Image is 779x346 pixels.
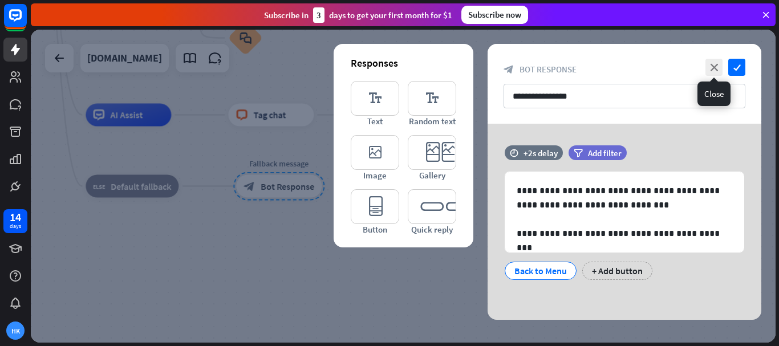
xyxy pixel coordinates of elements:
i: block_bot_response [504,64,514,75]
div: +2s delay [524,148,558,158]
button: Open LiveChat chat widget [9,5,43,39]
div: Back to Menu [514,262,567,279]
div: 14 [10,212,21,222]
i: check [728,59,745,76]
span: Add filter [588,148,622,158]
i: close [705,59,723,76]
div: + Add button [582,262,652,280]
div: HK [6,321,25,340]
span: Bot Response [520,64,577,75]
div: 3 [313,7,324,23]
div: Subscribe now [461,6,528,24]
div: Subscribe in days to get your first month for $1 [264,7,452,23]
i: time [510,149,518,157]
i: filter [574,149,583,157]
div: days [10,222,21,230]
a: 14 days [3,209,27,233]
